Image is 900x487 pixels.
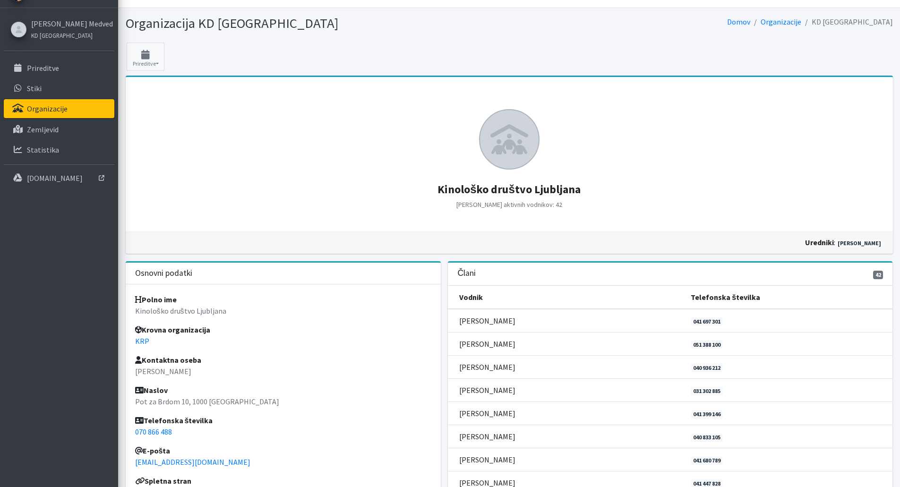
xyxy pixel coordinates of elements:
[135,305,432,316] p: Kinološko društvo Ljubljana
[127,43,164,71] button: Prireditve
[135,336,149,346] a: KRP
[135,396,432,407] p: Pot za Brdom 10, 1000 [GEOGRAPHIC_DATA]
[4,99,114,118] a: Organizacije
[456,200,562,209] small: [PERSON_NAME] aktivnih vodnikov: 42
[691,317,723,326] a: 041 697 301
[691,433,723,442] a: 040 833 105
[135,355,201,365] strong: Kontaktna oseba
[685,286,892,309] th: Telefonska številka
[691,410,723,419] a: 041 399 146
[457,268,476,278] h3: Člani
[801,15,893,29] li: KD [GEOGRAPHIC_DATA]
[727,17,750,26] a: Domov
[448,402,685,425] td: [PERSON_NAME]
[135,366,432,377] p: [PERSON_NAME]
[4,169,114,188] a: [DOMAIN_NAME]
[135,457,250,467] a: [EMAIL_ADDRESS][DOMAIN_NAME]
[835,239,883,248] a: [PERSON_NAME]
[126,15,506,32] h1: Organizacija KD [GEOGRAPHIC_DATA]
[691,341,723,349] a: 051 388 100
[27,84,42,93] p: Stiki
[4,59,114,77] a: Prireditve
[873,271,883,279] span: 42
[448,425,685,448] td: [PERSON_NAME]
[4,120,114,139] a: Zemljevid
[135,427,172,436] a: 070 866 488
[4,79,114,98] a: Stiki
[805,238,834,247] strong: uredniki
[27,125,59,134] p: Zemljevid
[27,104,68,113] p: Organizacije
[448,378,685,402] td: [PERSON_NAME]
[509,237,887,248] div: :
[135,295,177,304] strong: Polno ime
[135,385,168,395] strong: Naslov
[691,364,723,372] a: 040 936 212
[27,145,59,154] p: Statistika
[135,416,213,425] strong: Telefonska številka
[31,18,112,29] a: [PERSON_NAME] Medved
[4,140,114,159] a: Statistika
[691,387,723,395] a: 031 302 885
[135,268,192,278] h3: Osnovni podatki
[135,325,210,334] strong: Krovna organizacija
[448,309,685,333] td: [PERSON_NAME]
[448,448,685,471] td: [PERSON_NAME]
[761,17,801,26] a: Organizacije
[31,29,112,41] a: KD [GEOGRAPHIC_DATA]
[27,63,59,73] p: Prireditve
[135,476,191,486] strong: Spletna stran
[31,32,93,39] small: KD [GEOGRAPHIC_DATA]
[448,355,685,378] td: [PERSON_NAME]
[448,286,685,309] th: Vodnik
[448,332,685,355] td: [PERSON_NAME]
[27,173,83,183] p: [DOMAIN_NAME]
[135,446,171,455] strong: E-pošta
[437,182,581,197] strong: Kinološko društvo Ljubljana
[691,456,723,465] a: 041 680 789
